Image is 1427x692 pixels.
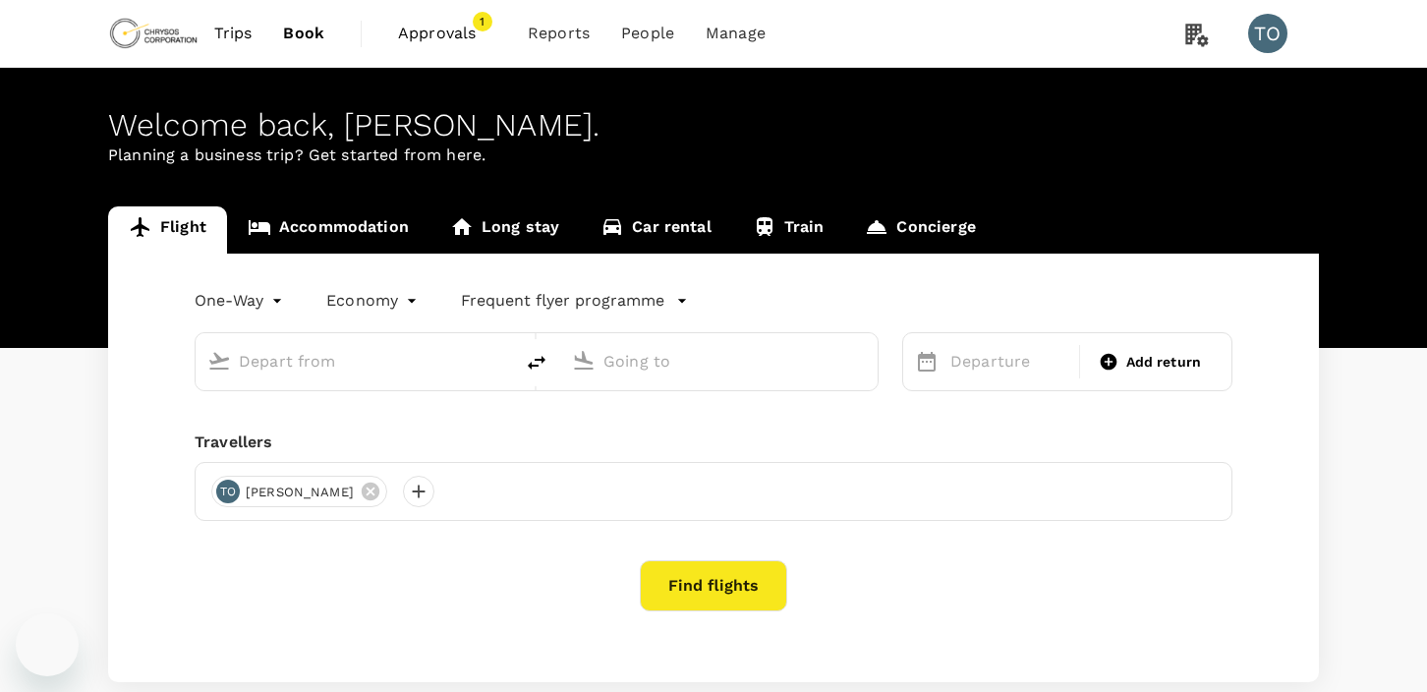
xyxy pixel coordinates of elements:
a: Train [732,206,845,254]
a: Flight [108,206,227,254]
div: TO[PERSON_NAME] [211,476,387,507]
input: Depart from [239,346,472,376]
div: Economy [326,285,422,317]
img: Chrysos Corporation [108,12,199,55]
span: 1 [473,12,492,31]
div: TO [1248,14,1287,53]
button: Open [864,359,868,363]
button: delete [513,339,560,386]
div: Travellers [195,431,1232,454]
span: People [621,22,674,45]
div: TO [216,480,240,503]
p: Planning a business trip? Get started from here. [108,144,1319,167]
a: Concierge [844,206,996,254]
input: Going to [603,346,836,376]
a: Accommodation [227,206,429,254]
div: Welcome back , [PERSON_NAME] . [108,107,1319,144]
span: Add return [1126,352,1202,373]
span: Book [283,22,324,45]
a: Long stay [429,206,580,254]
span: Trips [214,22,253,45]
span: Reports [528,22,590,45]
button: Frequent flyer programme [461,289,688,313]
button: Open [499,359,503,363]
span: Approvals [398,22,496,45]
span: [PERSON_NAME] [234,483,366,502]
span: Manage [706,22,766,45]
p: Departure [950,350,1067,374]
button: Find flights [640,560,787,611]
p: Frequent flyer programme [461,289,664,313]
iframe: Button to launch messaging window [16,613,79,676]
a: Car rental [580,206,732,254]
div: One-Way [195,285,287,317]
